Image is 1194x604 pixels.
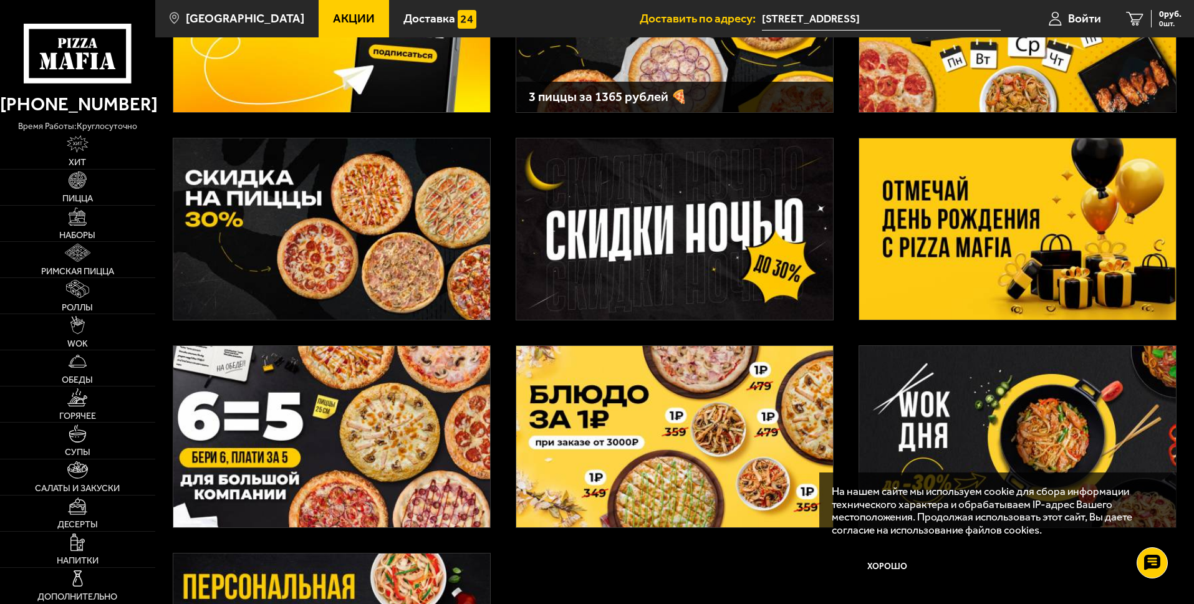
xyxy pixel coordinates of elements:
span: [GEOGRAPHIC_DATA] [186,12,304,24]
span: WOK [67,339,88,348]
button: Хорошо [832,549,944,586]
input: Ваш адрес доставки [762,7,1001,31]
span: Акции [333,12,375,24]
span: Супы [65,448,90,457]
span: Дополнительно [37,592,117,602]
span: Доставка [403,12,455,24]
span: Горячее [59,411,96,421]
span: 0 руб. [1159,10,1182,19]
span: Салаты и закуски [35,484,120,493]
span: Десерты [57,520,98,529]
p: На нашем сайте мы используем cookie для сбора информации технического характера и обрабатываем IP... [832,485,1158,537]
span: Доставить по адресу: [640,12,762,24]
span: Наборы [59,231,95,240]
span: Санкт-Петербург, Двинская улица, 23В [762,7,1001,31]
span: Пицца [62,194,93,203]
h3: 3 пиццы за 1365 рублей 🍕 [529,90,821,103]
span: Напитки [57,556,99,565]
img: 15daf4d41897b9f0e9f617042186c801.svg [458,10,476,29]
span: 0 шт. [1159,20,1182,27]
span: Римская пицца [41,267,114,276]
span: Хит [69,158,86,167]
span: Войти [1068,12,1101,24]
span: Роллы [62,303,93,312]
span: Обеды [62,375,93,385]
